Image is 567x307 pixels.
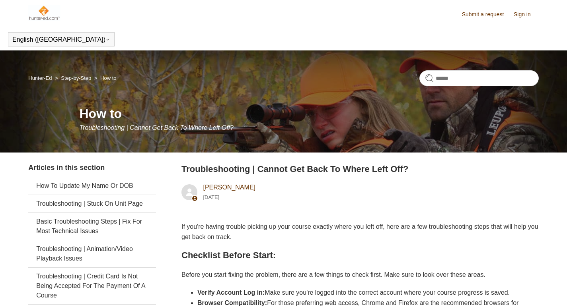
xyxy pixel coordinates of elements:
[203,184,255,191] a: [PERSON_NAME]
[197,289,265,296] strong: Verify Account Log in:
[462,10,512,19] a: Submit a request
[197,288,539,298] li: Make sure you're logged into the correct account where your course progress is saved.
[28,195,156,212] a: Troubleshooting | Stuck On Unit Page
[28,268,156,304] a: Troubleshooting | Credit Card Is Not Being Accepted For The Payment Of A Course
[181,248,539,262] h2: Checklist Before Start:
[93,75,117,81] li: How to
[203,194,219,200] time: 05/15/2024, 09:41
[12,36,110,43] button: English ([GEOGRAPHIC_DATA])
[181,222,539,242] p: If you're having trouble picking up your course exactly where you left off, here are a few troubl...
[28,177,156,195] a: How To Update My Name Or DOB
[80,104,539,123] h1: How to
[61,75,91,81] a: Step-by-Step
[28,164,105,172] span: Articles in this section
[53,75,93,81] li: Step-by-Step
[28,75,53,81] li: Hunter-Ed
[514,10,539,19] a: Sign in
[100,75,116,81] a: How to
[28,5,60,21] img: Hunter-Ed Help Center home page
[181,162,539,176] h2: Troubleshooting | Cannot Get Back To Where Left Off?
[28,75,52,81] a: Hunter-Ed
[181,270,539,280] p: Before you start fixing the problem, there are a few things to check first. Make sure to look ove...
[28,213,156,240] a: Basic Troubleshooting Steps | Fix For Most Technical Issues
[80,124,234,131] span: Troubleshooting | Cannot Get Back To Where Left Off?
[28,240,156,267] a: Troubleshooting | Animation/Video Playback Issues
[419,70,539,86] input: Search
[197,299,267,306] strong: Browser Compatibility:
